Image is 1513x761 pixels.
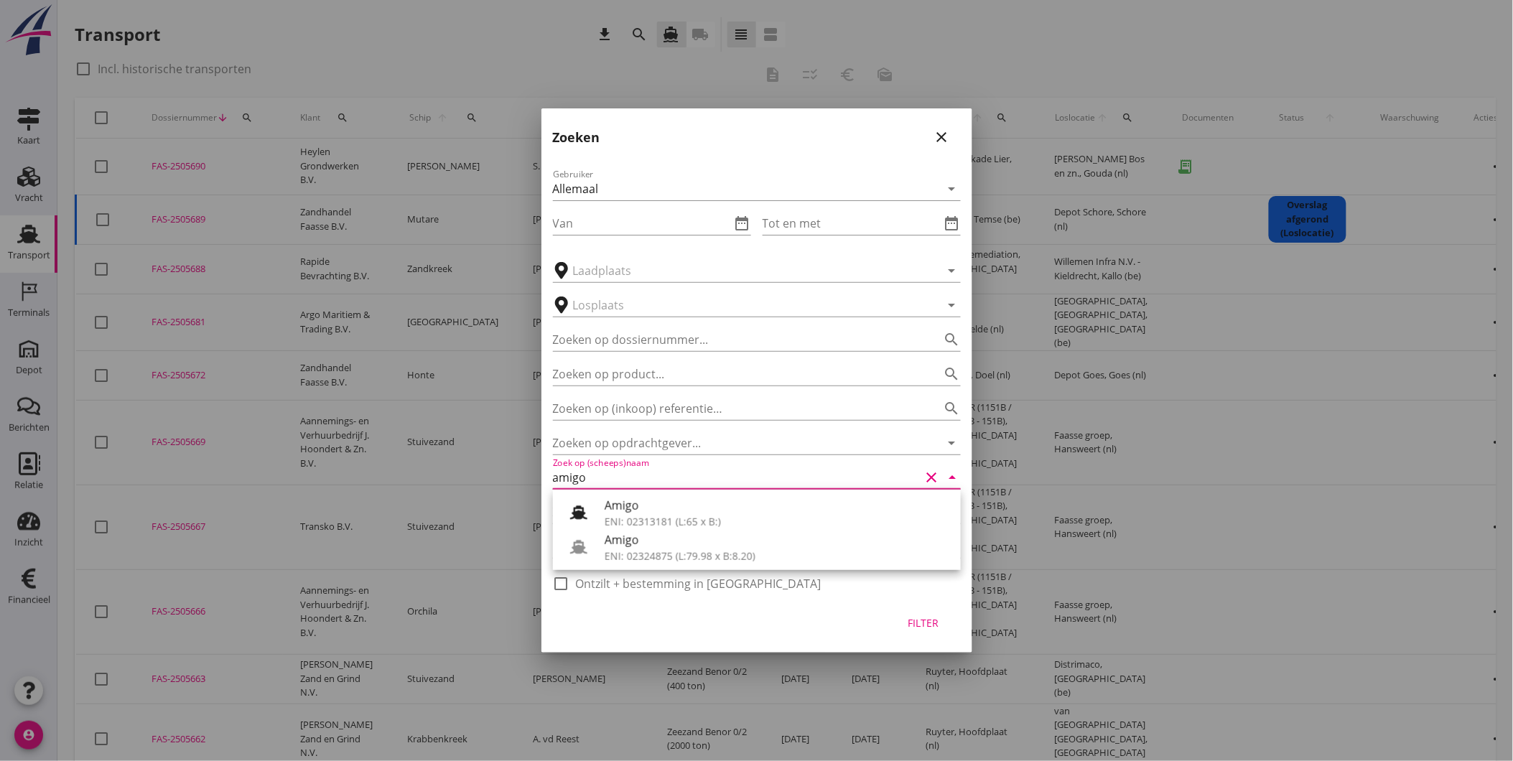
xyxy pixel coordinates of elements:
i: arrow_drop_down [944,434,961,452]
i: arrow_drop_down [944,262,961,279]
div: ENI: 02313181 (L:65 x B:) [605,514,949,529]
input: Zoek op (scheeps)naam [553,466,921,489]
input: Laadplaats [573,259,921,282]
i: search [944,400,961,417]
i: arrow_drop_down [944,469,961,486]
button: Filter [892,610,955,635]
input: Zoeken op dossiernummer... [553,328,921,351]
div: Amigo [605,531,949,548]
div: Amigo [605,497,949,514]
i: date_range [734,215,751,232]
input: Van [553,212,731,235]
input: Zoeken op (inkoop) referentie… [553,397,921,420]
input: Zoeken op product... [553,363,921,386]
input: Zoeken op opdrachtgever... [553,431,921,454]
h2: Zoeken [553,128,600,147]
i: arrow_drop_down [944,180,961,197]
div: ENI: 02324875 (L:79.98 x B:8.20) [605,548,949,564]
i: date_range [944,215,961,232]
i: search [944,331,961,348]
label: Ontzilt + bestemming in [GEOGRAPHIC_DATA] [576,576,821,591]
input: Losplaats [573,294,921,317]
input: Tot en met [763,212,941,235]
i: arrow_drop_down [944,297,961,314]
i: close [934,129,951,146]
div: Allemaal [553,182,599,195]
i: clear [923,469,941,486]
i: search [944,365,961,383]
div: Filter [903,615,944,630]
